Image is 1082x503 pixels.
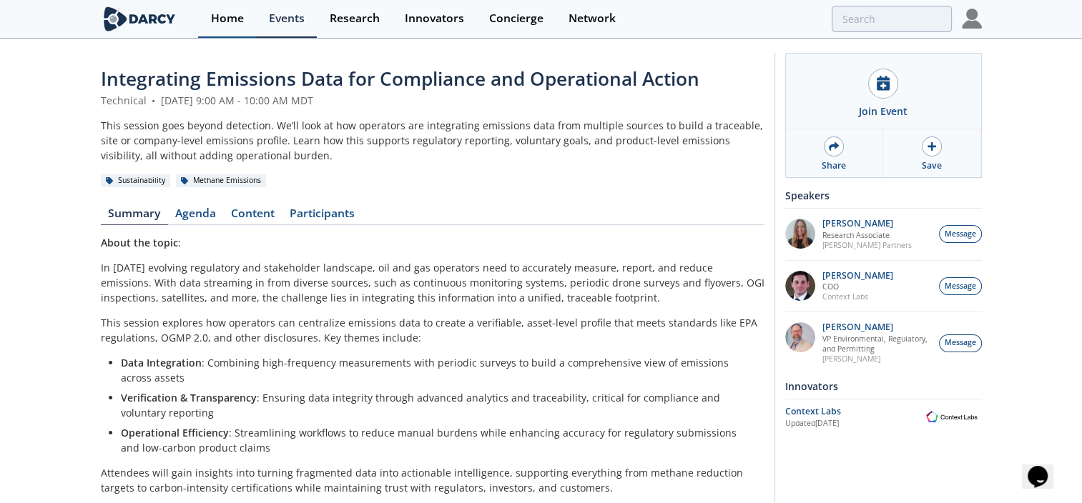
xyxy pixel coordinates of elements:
[785,183,982,208] div: Speakers
[785,271,815,301] img: 501ea5c4-0272-445a-a9c3-1e215b6764fd
[176,174,267,187] div: Methane Emissions
[785,418,922,429] div: Updated [DATE]
[101,260,764,305] p: In [DATE] evolving regulatory and stakeholder landscape, oil and gas operators need to accurately...
[822,271,893,281] p: [PERSON_NAME]
[224,208,282,225] a: Content
[101,6,179,31] img: logo-wide.svg
[121,426,229,439] strong: Operational Efficiency
[269,13,305,24] div: Events
[121,425,754,455] li: : Streamlining workflows to reduce manual burdens while enhancing accuracy for regulatory submiss...
[785,405,922,418] div: Context Labs
[822,292,893,302] p: Context Labs
[101,118,764,163] div: This session goes beyond detection. We’ll look at how operators are integrating emissions data fr...
[939,225,982,243] button: Message
[101,236,178,249] strong: About the topic
[168,208,224,225] a: Agenda
[939,277,982,295] button: Message
[101,174,171,187] div: Sustainability
[330,13,380,24] div: Research
[785,404,982,429] a: Context Labs Updated[DATE] Context Labs
[859,104,908,119] div: Join Event
[939,334,982,352] button: Message
[101,93,764,108] div: Technical [DATE] 9:00 AM - 10:00 AM MDT
[822,354,931,364] p: [PERSON_NAME]
[121,391,257,404] strong: Verification & Transparency
[785,219,815,249] img: 1e06ca1f-8078-4f37-88bf-70cc52a6e7bd
[101,315,764,345] p: This session explores how operators can centralize emissions data to create a verifiable, asset-l...
[121,355,754,385] li: : Combining high-frequency measurements with periodic surveys to build a comprehensive view of em...
[822,230,912,240] p: Research Associate
[822,334,931,354] p: VP Environmental, Regulatory, and Permitting
[922,159,942,172] div: Save
[405,13,464,24] div: Innovators
[101,66,699,91] span: Integrating Emissions Data for Compliance and Operational Action
[945,337,976,349] span: Message
[101,208,168,225] a: Summary
[569,13,616,24] div: Network
[822,159,846,172] div: Share
[101,235,764,250] p: :
[489,13,544,24] div: Concierge
[945,281,976,292] span: Message
[149,94,158,107] span: •
[922,409,982,425] img: Context Labs
[822,322,931,332] p: [PERSON_NAME]
[121,390,754,420] li: : Ensuring data integrity through advanced analytics and traceability, critical for compliance an...
[945,229,976,240] span: Message
[962,9,982,29] img: Profile
[785,322,815,352] img: ed2b4adb-f152-4947-b39b-7b15fa9ececc
[101,465,764,495] p: Attendees will gain insights into turning fragmented data into actionable intelligence, supportin...
[822,219,912,229] p: [PERSON_NAME]
[822,240,912,250] p: [PERSON_NAME] Partners
[211,13,244,24] div: Home
[121,356,202,369] strong: Data Integration
[785,374,982,399] div: Innovators
[1022,446,1068,489] iframe: chat widget
[282,208,363,225] a: Participants
[832,6,952,32] input: Advanced Search
[822,282,893,292] p: COO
